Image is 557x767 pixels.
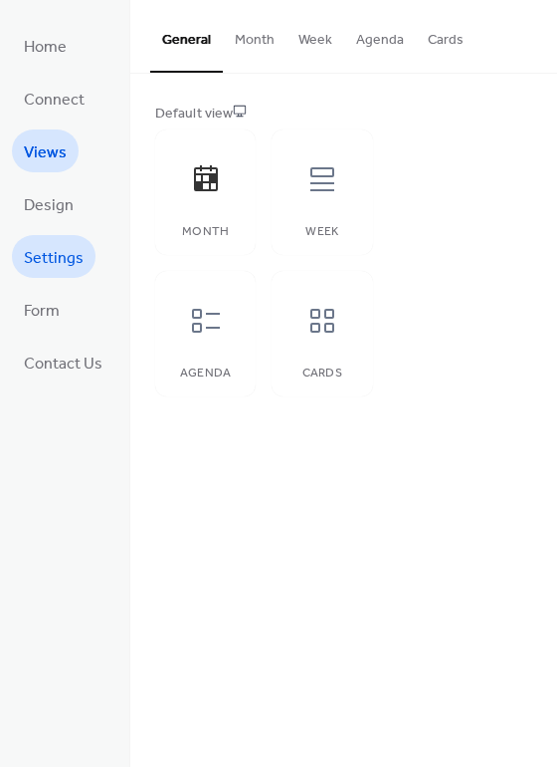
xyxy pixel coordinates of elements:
a: Design [12,182,86,225]
span: Contact Us [24,349,102,380]
span: Settings [24,243,84,274]
span: Home [24,32,67,63]
div: Cards [291,367,352,381]
span: Form [24,296,60,327]
div: Agenda [175,367,236,381]
a: Connect [12,77,96,120]
span: Connect [24,85,85,116]
a: Form [12,288,72,331]
span: Design [24,190,74,221]
div: Default view [155,104,528,125]
span: Views [24,137,67,168]
a: Settings [12,235,95,278]
div: Week [291,225,352,239]
a: Contact Us [12,341,114,383]
div: Month [175,225,236,239]
a: Home [12,24,79,67]
a: Views [12,129,79,172]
